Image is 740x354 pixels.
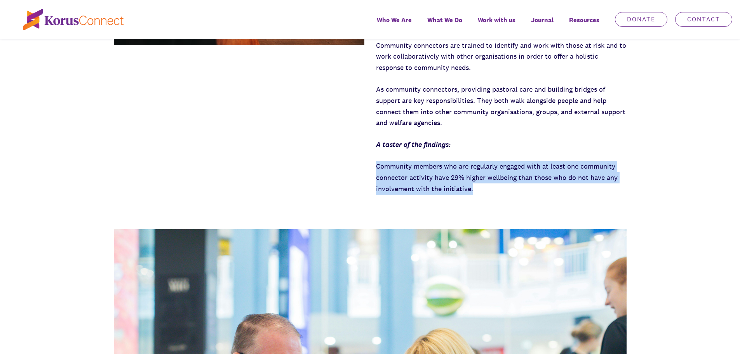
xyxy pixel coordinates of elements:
span: Work with us [478,14,515,26]
a: Journal [523,11,561,39]
a: Who We Are [369,11,420,39]
div: Resources [561,11,607,39]
p: As community connectors, providing pastoral care and building bridges of support are key responsi... [376,84,627,129]
span: What We Do [427,14,462,26]
p: Community members who are regularly engaged with at least one community connector activity have 2... [376,161,627,194]
a: Donate [615,12,667,27]
em: A taster of the findings: [376,140,451,149]
span: Who We Are [377,14,412,26]
a: Contact [675,12,732,27]
img: korus-connect%2Fc5177985-88d5-491d-9cd7-4a1febad1357_logo.svg [23,9,124,30]
a: Work with us [470,11,523,39]
a: What We Do [420,11,470,39]
span: Journal [531,14,554,26]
